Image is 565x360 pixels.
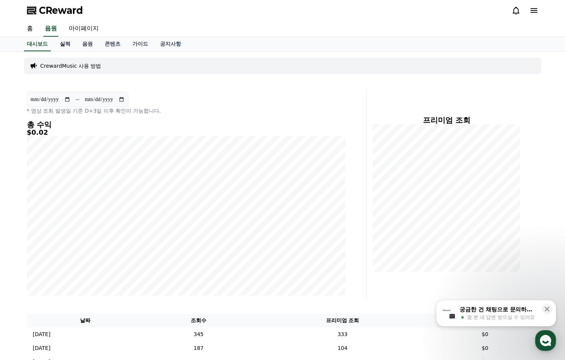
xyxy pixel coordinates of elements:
th: 프리미엄 조회 [253,314,432,327]
a: 공지사항 [154,37,187,51]
a: 설정 [96,237,144,256]
a: CReward [27,4,83,16]
a: 마이페이지 [63,21,105,37]
span: 홈 [24,248,28,254]
a: CrewardMusic 사용 방법 [40,62,101,70]
td: 104 [253,341,432,355]
p: ~ [75,95,80,104]
a: 실적 [54,37,76,51]
td: $0 [432,341,538,355]
a: 홈 [21,21,39,37]
th: 수익 [432,314,538,327]
span: CReward [39,4,83,16]
td: 187 [144,341,253,355]
th: 날짜 [27,314,144,327]
a: 음원 [43,21,58,37]
th: 조회수 [144,314,253,327]
a: 가이드 [126,37,154,51]
a: 대시보드 [24,37,51,51]
p: [DATE] [33,344,50,352]
h5: $0.02 [27,129,346,136]
span: 대화 [68,249,77,255]
h4: 총 수익 [27,120,346,129]
span: 설정 [116,248,125,254]
p: [DATE] [33,330,50,338]
td: $0 [432,327,538,341]
h4: 프리미엄 조회 [373,116,521,124]
a: 홈 [2,237,49,256]
p: * 영상 조회 발생일 기준 D+3일 이후 확인이 가능합니다. [27,107,346,115]
td: 345 [144,327,253,341]
a: 음원 [76,37,99,51]
a: 콘텐츠 [99,37,126,51]
td: 333 [253,327,432,341]
a: 대화 [49,237,96,256]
